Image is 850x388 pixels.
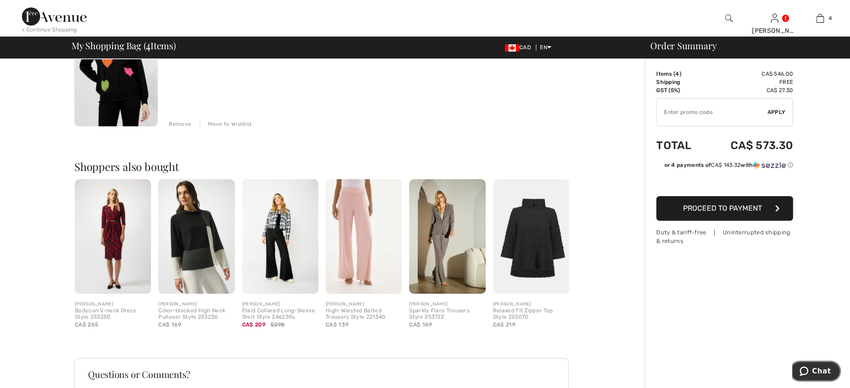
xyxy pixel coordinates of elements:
[493,179,569,294] img: Relaxed Fit Zipper Top Style 253070
[656,70,705,78] td: Items ( )
[798,13,842,24] a: 4
[705,70,793,78] td: CA$ 546.00
[74,161,576,172] h2: Shoppers also bought
[767,108,786,116] span: Apply
[705,130,793,161] td: CA$ 573.30
[242,308,318,321] div: Plaid Collared Long-Sleeve Shirt Style 246239u
[664,161,793,169] div: or 4 payments of with
[242,179,318,294] img: Plaid Collared Long-Sleeve Shirt Style 246239u
[657,98,767,126] input: Promo code
[505,44,534,51] span: CAD
[158,308,234,321] div: Color-blocked High Neck Pullover Style 253236
[639,41,845,50] div: Order Summary
[656,196,793,221] button: Proceed to Payment
[656,130,705,161] td: Total
[169,120,191,128] div: Remove
[540,44,551,51] span: EN
[683,204,762,212] span: Proceed to Payment
[326,308,402,321] div: High-Waisted Belted Trousers Style 221340
[22,7,87,26] img: 1ère Avenue
[753,161,786,169] img: Sezzle
[22,26,77,34] div: < Continue Shopping
[409,308,485,321] div: Sparkly Flare Trousers Style 253722
[270,321,285,329] span: $298
[75,321,98,328] span: CA$ 265
[200,120,252,128] div: Move to Wishlist
[88,370,555,379] h3: Questions or Comments?
[409,301,485,308] div: [PERSON_NAME]
[158,301,234,308] div: [PERSON_NAME]
[705,78,793,86] td: Free
[752,26,797,36] div: [PERSON_NAME]
[705,86,793,94] td: CA$ 27.30
[242,301,318,308] div: [PERSON_NAME]
[158,179,234,294] img: Color-blocked High Neck Pullover Style 253236
[146,39,150,51] span: 4
[505,44,519,52] img: Canadian Dollar
[725,13,733,24] img: search the website
[792,361,841,383] iframe: Opens a widget where you can chat to one of our agents
[409,179,485,294] img: Sparkly Flare Trousers Style 253722
[75,301,151,308] div: [PERSON_NAME]
[656,228,793,245] div: Duty & tariff-free | Uninterrupted shipping & returns
[656,172,793,193] iframe: PayPal-paypal
[493,321,515,328] span: CA$ 219
[656,86,705,94] td: GST (5%)
[409,321,432,328] span: CA$ 169
[771,13,778,24] img: My Info
[711,162,741,168] span: CA$ 143.32
[72,41,176,50] span: My Shopping Bag ( Items)
[829,14,832,22] span: 4
[493,308,569,321] div: Relaxed Fit Zipper Top Style 253070
[656,78,705,86] td: Shipping
[75,308,151,321] div: Bodycon V-neck Dress Style 253250
[816,13,824,24] img: My Bag
[771,14,778,22] a: Sign In
[493,301,569,308] div: [PERSON_NAME]
[326,301,402,308] div: [PERSON_NAME]
[242,321,265,328] span: CA$ 209
[656,161,793,172] div: or 4 payments ofCA$ 143.32withSezzle Click to learn more about Sezzle
[326,321,348,328] span: CA$ 139
[75,179,151,294] img: Bodycon V-neck Dress Style 253250
[326,179,402,294] img: High-Waisted Belted Trousers Style 221340
[74,1,158,126] img: Heart Embellished Pullover Style 253781
[158,321,181,328] span: CA$ 169
[675,71,679,77] span: 4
